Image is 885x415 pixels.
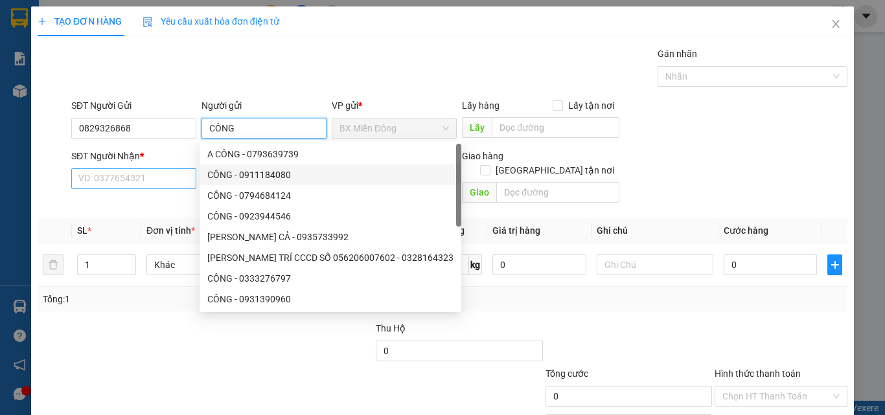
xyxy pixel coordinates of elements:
li: VP BX Ninh Hoà [89,55,172,69]
span: kg [469,254,482,275]
div: NGUYỄN CÔNG CẢ - 0935733992 [200,227,461,247]
th: Ghi chú [592,218,718,243]
img: icon [143,17,153,27]
div: [PERSON_NAME] TRÍ CCCD SỐ 056206007602 - 0328164323 [207,251,454,265]
li: VP BX Miền Đông [6,55,89,69]
input: Dọc đường [492,117,619,138]
div: SĐT Người Gửi [71,98,196,113]
b: 339 Đinh Bộ Lĩnh, P26 [6,71,68,96]
span: [GEOGRAPHIC_DATA] tận nơi [490,163,619,177]
span: Tổng cước [546,368,588,379]
div: CÔNG - 0931390960 [200,289,461,309]
span: Lấy [462,117,492,138]
div: A CÔNG - 0793639739 [207,147,454,161]
span: Yêu cầu xuất hóa đơn điện tử [143,16,279,27]
input: Ghi Chú [597,254,713,275]
div: VP gửi [332,98,457,113]
span: Lấy tận nơi [563,98,619,113]
span: close [831,19,841,29]
span: BX Miền Đông [339,118,449,138]
span: Thu Hộ [376,323,406,333]
button: plus [827,254,842,275]
div: Tổng: 1 [43,292,343,306]
div: CÔNG - 0923944546 [200,206,461,227]
div: CÔNG - 0794684124 [207,188,454,203]
input: 0 [492,254,586,275]
div: CÔNG - 0794684124 [200,185,461,206]
button: Close [818,6,854,43]
li: Cúc Tùng [6,6,188,31]
div: NGUYỄN CÔNG TRÍ CCCD SỐ 056206007602 - 0328164323 [200,247,461,268]
span: Giao hàng [462,151,503,161]
div: CÔNG - 0911184080 [207,168,454,182]
span: SL [77,225,87,236]
span: Giá trị hàng [492,225,540,236]
span: Giao [462,182,496,203]
input: Dọc đường [496,182,619,203]
div: CÔNG - 0333276797 [200,268,461,289]
span: plus [38,17,47,26]
span: environment [6,72,16,81]
label: Gán nhãn [658,49,697,59]
span: Đơn vị tính [146,225,195,236]
div: CÔNG - 0923944546 [207,209,454,223]
span: plus [828,260,842,270]
div: A CÔNG - 0793639739 [200,144,461,164]
div: CÔNG - 0911184080 [200,164,461,185]
div: [PERSON_NAME] CẢ - 0935733992 [207,230,454,244]
div: SĐT Người Nhận [71,149,196,163]
div: CÔNG - 0931390960 [207,292,454,306]
span: environment [89,72,98,81]
span: Cước hàng [724,225,768,236]
label: Hình thức thanh toán [715,368,801,379]
div: CÔNG - 0333276797 [207,271,454,286]
span: Lấy hàng [462,100,500,111]
span: Khác [154,255,255,275]
b: QL1A, TT Ninh Hoà [89,71,160,96]
div: Người gửi [201,98,327,113]
span: TẠO ĐƠN HÀNG [38,16,122,27]
button: delete [43,254,63,275]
